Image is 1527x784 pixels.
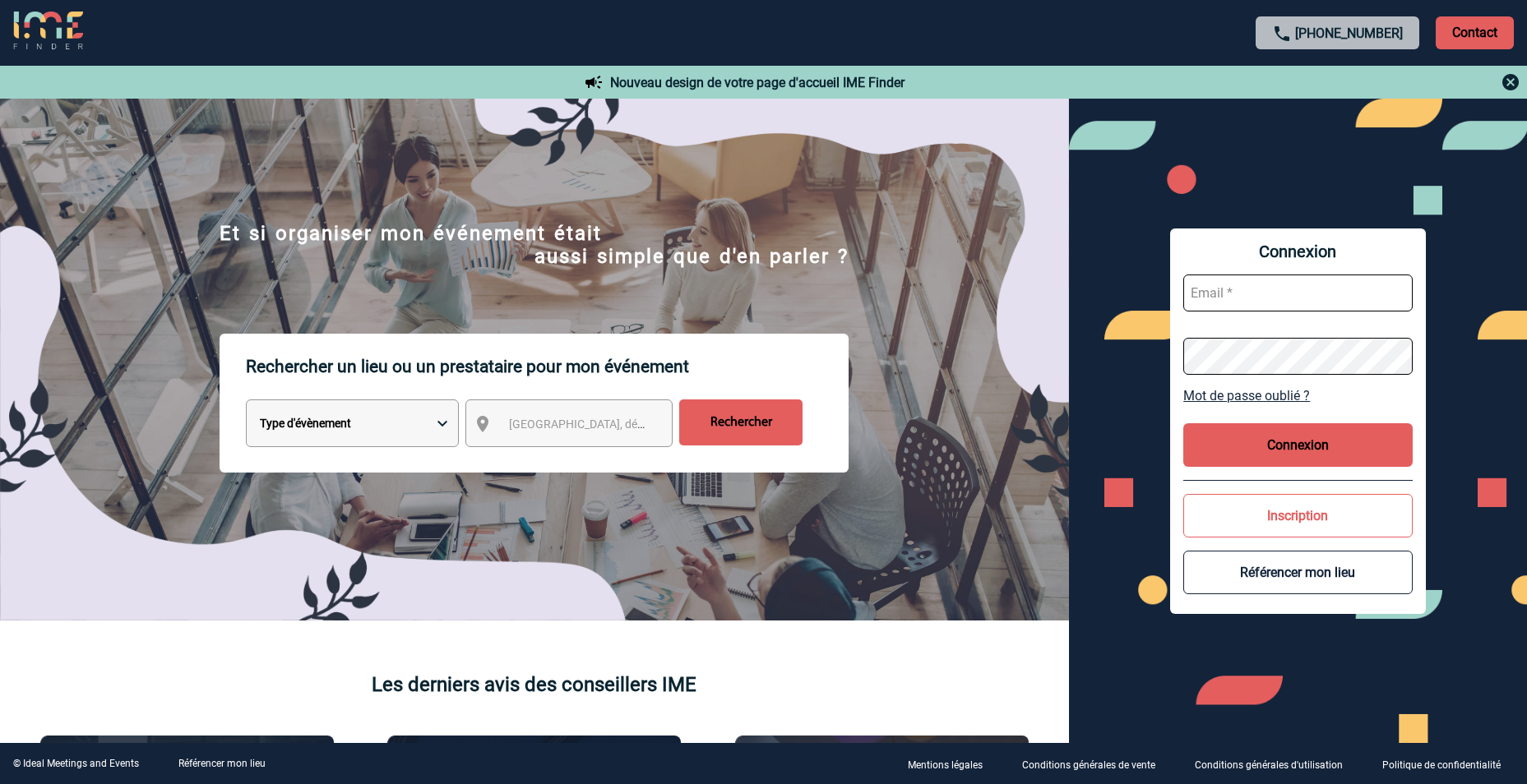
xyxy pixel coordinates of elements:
p: Mentions légales [908,759,983,771]
a: Mentions légales [895,756,1009,772]
button: Inscription [1183,494,1413,537]
p: Conditions générales d'utilisation [1195,759,1343,771]
span: [GEOGRAPHIC_DATA], département, région... [509,417,738,431]
p: Rechercher un lieu ou un prestataire pour mon événement [246,334,849,399]
img: call-24-px.png [1272,24,1292,44]
button: Connexion [1183,423,1413,467]
a: Conditions générales d'utilisation [1182,756,1369,772]
button: Référencer mon lieu [1183,551,1413,594]
a: Mot de passe oublié ? [1183,388,1413,404]
a: [PHONE_NUMBER] [1295,25,1403,41]
p: Politique de confidentialité [1382,759,1501,771]
a: Référencer mon lieu [178,758,266,769]
a: Politique de confidentialité [1369,756,1527,772]
div: © Ideal Meetings and Events [13,758,139,769]
input: Rechercher [679,399,803,445]
p: Conditions générales de vente [1022,759,1155,771]
p: Contact [1436,16,1514,49]
span: Connexion [1183,242,1413,261]
input: Email * [1183,274,1413,311]
a: Conditions générales de vente [1009,756,1182,772]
